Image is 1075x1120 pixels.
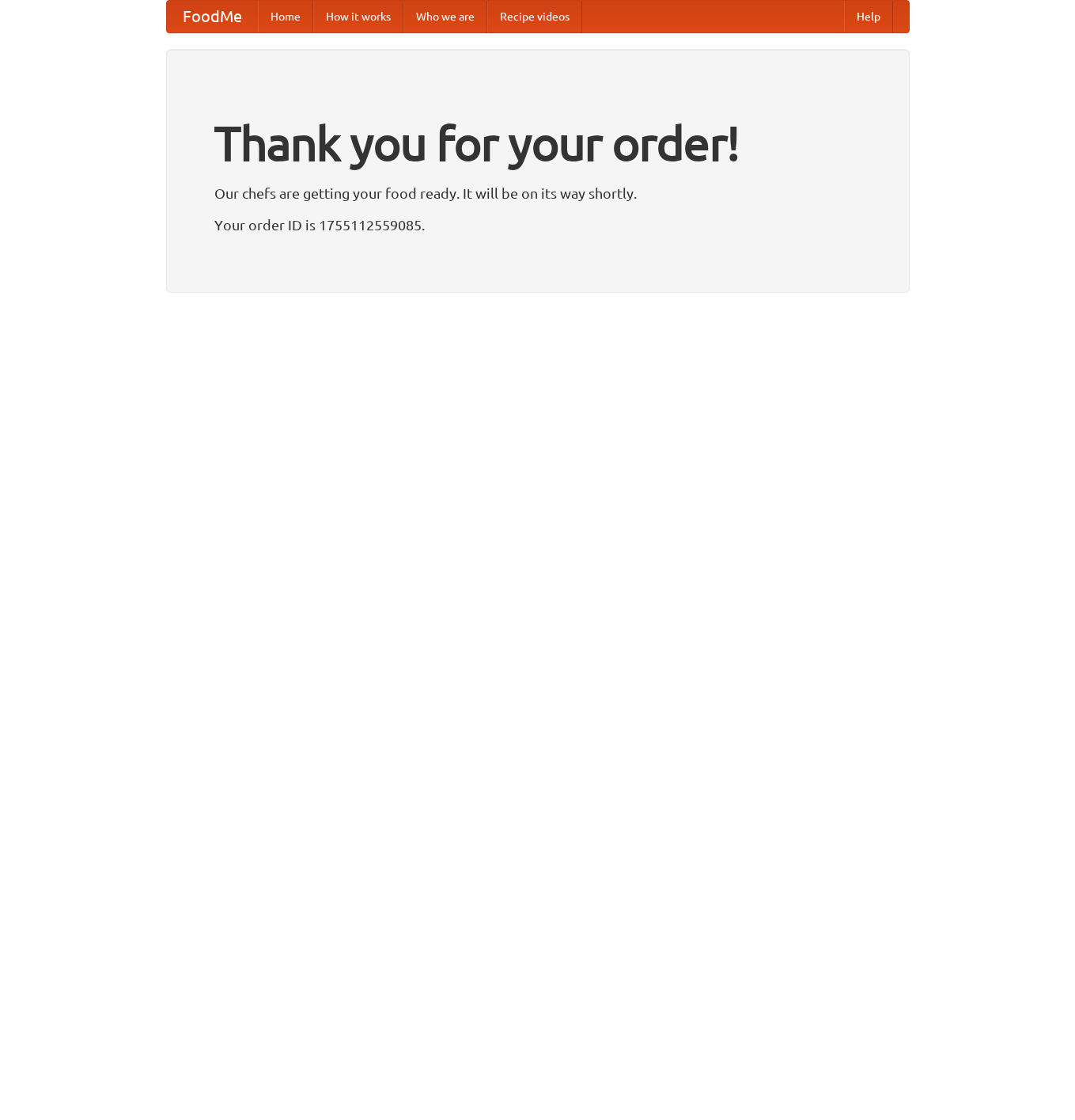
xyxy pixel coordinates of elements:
a: FoodMe [167,1,258,32]
p: Our chefs are getting your food ready. It will be on its way shortly. [214,181,861,205]
a: How it works [313,1,403,32]
a: Home [258,1,313,32]
p: Your order ID is 1755112559085. [214,213,861,237]
a: Who we are [403,1,487,32]
a: Help [844,1,893,32]
a: Recipe videos [487,1,582,32]
h1: Thank you for your order! [214,105,861,181]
